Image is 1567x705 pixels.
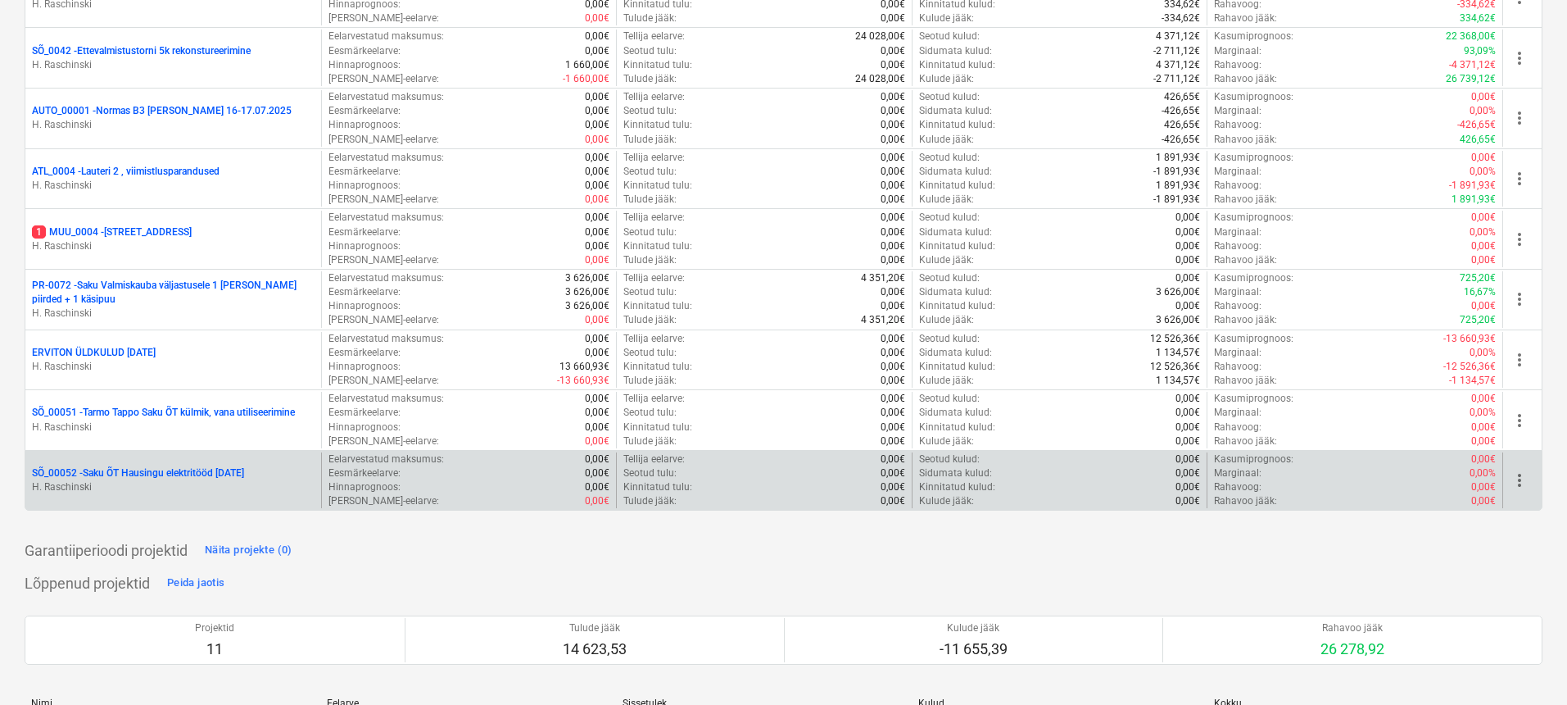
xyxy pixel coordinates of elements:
p: Rahavoog : [1214,421,1261,434]
p: 0,00€ [881,332,905,346]
p: Hinnaprognoos : [328,118,401,132]
p: 0,00€ [585,90,609,104]
p: 0,00€ [1471,453,1496,466]
p: Kulude jääk : [919,374,974,388]
p: 0,00€ [1175,406,1200,420]
p: H. Raschinski [32,58,315,72]
p: 1 891,93€ [1156,151,1200,165]
p: Rahavoo jääk : [1214,133,1277,147]
div: SÕ_00052 -Saku ÕT Hausingu elektritööd [DATE]H. Raschinski [32,466,315,494]
p: -426,65€ [1457,118,1496,132]
p: 0,00€ [881,165,905,179]
p: Tulude jääk : [623,133,677,147]
p: -1 134,57€ [1449,374,1496,388]
p: Sidumata kulud : [919,406,992,420]
p: 12 526,36€ [1150,360,1200,374]
p: Hinnaprognoos : [328,299,401,313]
p: 0,00€ [585,118,609,132]
p: 0,00€ [1175,253,1200,267]
p: [PERSON_NAME]-eelarve : [328,253,439,267]
p: Marginaal : [1214,346,1261,360]
p: 0,00€ [881,211,905,225]
p: Tulude jääk : [623,434,677,448]
p: 0,00€ [1175,211,1200,225]
p: 0,00€ [1175,239,1200,253]
p: Sidumata kulud : [919,104,992,118]
p: Sidumata kulud : [919,285,992,299]
p: Rahavoo jääk : [1214,253,1277,267]
p: -4 371,12€ [1449,58,1496,72]
p: -12 526,36€ [1443,360,1496,374]
p: H. Raschinski [32,307,315,321]
p: 0,00€ [881,346,905,360]
p: Tellija eelarve : [623,211,685,225]
p: -1 891,93€ [1153,165,1200,179]
p: Marginaal : [1214,165,1261,179]
span: more_vert [1510,289,1529,309]
p: Eelarvestatud maksumus : [328,90,444,104]
p: Kasumiprognoos : [1214,453,1293,466]
p: 0,00€ [1175,466,1200,480]
p: 0,00€ [585,239,609,253]
p: Kinnitatud kulud : [919,179,995,193]
p: Marginaal : [1214,406,1261,420]
p: Tellija eelarve : [623,271,685,285]
p: Eelarvestatud maksumus : [328,211,444,225]
p: 0,00€ [585,179,609,193]
p: Rahavoog : [1214,179,1261,193]
p: Rahavoog : [1214,58,1261,72]
p: Kasumiprognoos : [1214,211,1293,225]
p: 1 134,57€ [1156,346,1200,360]
p: Seotud kulud : [919,151,980,165]
p: Tellija eelarve : [623,392,685,406]
p: Tellija eelarve : [623,90,685,104]
p: 1 891,93€ [1156,179,1200,193]
p: 0,00€ [585,11,609,25]
p: [PERSON_NAME]-eelarve : [328,434,439,448]
p: [PERSON_NAME]-eelarve : [328,72,439,86]
div: Näita projekte (0) [205,541,292,560]
p: 0,00€ [881,179,905,193]
p: H. Raschinski [32,239,315,253]
p: 0,00€ [1471,90,1496,104]
p: Sidumata kulud : [919,225,992,239]
p: 4 371,12€ [1156,58,1200,72]
p: 0,00€ [1175,225,1200,239]
p: Kulude jääk : [919,193,974,207]
p: 0,00€ [881,434,905,448]
p: SÕ_00051 - Tarmo Tappo Saku ÕT külmik, vana utiliseerimine [32,406,295,420]
p: Kinnitatud kulud : [919,360,995,374]
p: 3 626,00€ [565,285,609,299]
p: 0,00€ [585,466,609,480]
p: 0,00€ [585,104,609,118]
p: 0,00€ [881,11,905,25]
p: 0,00€ [585,346,609,360]
p: Tulude jääk : [623,313,677,327]
div: ERVITON ÜLDKULUD [DATE]H. Raschinski [32,346,315,374]
p: Sidumata kulud : [919,346,992,360]
p: 0,00€ [881,118,905,132]
p: -1 891,93€ [1153,193,1200,207]
p: Kasumiprognoos : [1214,332,1293,346]
p: Tulude jääk : [623,72,677,86]
p: 0,00€ [881,299,905,313]
p: 0,00€ [585,453,609,466]
p: Seotud tulu : [623,225,677,239]
p: [PERSON_NAME]-eelarve : [328,11,439,25]
p: Kinnitatud tulu : [623,58,692,72]
p: Eesmärkeelarve : [328,165,401,179]
p: 0,00€ [881,151,905,165]
p: Tulude jääk : [623,11,677,25]
p: 12 526,36€ [1150,332,1200,346]
p: 0,00€ [585,392,609,406]
p: Seotud tulu : [623,44,677,58]
p: Kasumiprognoos : [1214,271,1293,285]
p: 0,00€ [881,193,905,207]
p: 0,00€ [881,453,905,466]
p: 0,00€ [585,165,609,179]
p: 0,00% [1470,466,1496,480]
p: 13 660,93€ [559,360,609,374]
p: H. Raschinski [32,421,315,434]
p: Rahavoo jääk : [1214,193,1277,207]
p: Kinnitatud tulu : [623,239,692,253]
